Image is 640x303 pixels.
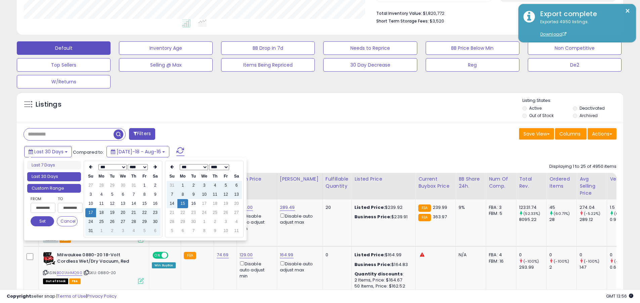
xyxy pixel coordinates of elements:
b: Total Inventory Value: [376,10,422,16]
div: Num of Comp. [489,176,513,190]
div: FBM: 5 [489,211,511,217]
th: Th [128,172,139,181]
td: 12 [107,199,118,208]
div: 2 [549,264,577,270]
td: 23 [150,208,161,217]
td: 14 [167,199,177,208]
button: Columns [555,128,587,140]
th: Tu [107,172,118,181]
td: 3 [85,190,96,199]
th: Fr [220,172,231,181]
th: We [118,172,128,181]
b: Short Term Storage Fees: [376,18,429,24]
th: Su [85,172,96,181]
a: Privacy Policy [87,293,117,299]
button: × [625,7,630,15]
div: Velocity [610,176,634,183]
span: Compared to: [73,149,104,155]
div: FBA: 3 [489,204,511,211]
th: Th [210,172,220,181]
a: B001AHMQ90 [57,270,82,276]
div: Min Price [240,176,274,183]
div: 1.5 [610,204,637,211]
div: Win BuyBox [152,262,176,268]
td: 2 [107,226,118,235]
th: We [199,172,210,181]
th: Sa [150,172,161,181]
label: Deactivated [580,105,605,111]
div: 9% [459,204,481,211]
div: N/A [459,252,481,258]
div: 289.12 [580,217,607,223]
td: 19 [220,199,231,208]
span: $3,520 [430,18,444,24]
small: (60.71%) [554,211,570,216]
td: 6 [118,190,128,199]
td: 29 [177,217,188,226]
td: 30 [188,217,199,226]
td: 14 [128,199,139,208]
button: Needs to Reprice [323,41,417,55]
span: [DATE]-18 - Aug-16 [117,148,161,155]
td: 1 [199,217,210,226]
div: $164.99 [354,252,410,258]
div: ASIN: [43,252,144,283]
button: Non Competitive [528,41,622,55]
td: 7 [188,226,199,235]
div: Fulfillable Quantity [326,176,349,190]
div: FBM: 16 [489,258,511,264]
div: Disable auto adjust min [240,212,272,232]
span: Last 30 Days [34,148,63,155]
td: 8 [139,190,150,199]
td: 1 [177,181,188,190]
div: Current Buybox Price [418,176,453,190]
td: 4 [96,190,107,199]
li: $1,820,772 [376,9,611,17]
th: Fr [139,172,150,181]
td: 4 [231,217,242,226]
button: Cancel [57,216,78,226]
div: Disable auto adjust max [280,260,317,273]
a: 129.00 [240,252,253,258]
td: 24 [199,208,210,217]
td: 19 [107,208,118,217]
td: 31 [85,226,96,235]
div: Displaying 1 to 25 of 4950 items [549,163,616,170]
td: 7 [128,190,139,199]
td: 18 [210,199,220,208]
span: 2025-09-16 13:56 GMT [606,293,633,299]
button: Items Being Repriced [221,58,315,72]
button: BB Drop in 7d [221,41,315,55]
div: 45 [549,204,577,211]
li: Last 30 Days [27,172,81,181]
td: 9 [188,190,199,199]
button: Top Sellers [17,58,111,72]
small: FBA [418,204,431,212]
td: 2 [210,217,220,226]
div: : [354,271,410,277]
label: To [58,195,78,202]
td: 27 [231,208,242,217]
span: 239.99 [433,204,447,211]
small: FBA [418,214,431,221]
div: Disable auto adjust min [240,260,272,279]
div: ASIN: [43,204,144,242]
td: 20 [118,208,128,217]
span: 363.97 [433,214,447,220]
button: [DATE]-18 - Aug-16 [106,146,169,157]
span: OFF [167,253,178,258]
td: 31 [167,181,177,190]
td: 27 [85,181,96,190]
div: 0.67 [610,264,637,270]
span: Columns [559,130,581,137]
b: Milwaukee 0880-20 18-Volt Cordless Wet/Dry Vacuum, Red [57,252,139,266]
td: 11 [96,199,107,208]
small: (61.29%) [614,211,630,216]
th: Sa [231,172,242,181]
b: Listed Price: [354,252,385,258]
th: Mo [177,172,188,181]
div: Total Rev. [519,176,544,190]
div: 274.04 [580,204,607,211]
td: 30 [150,217,161,226]
td: 29 [107,181,118,190]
